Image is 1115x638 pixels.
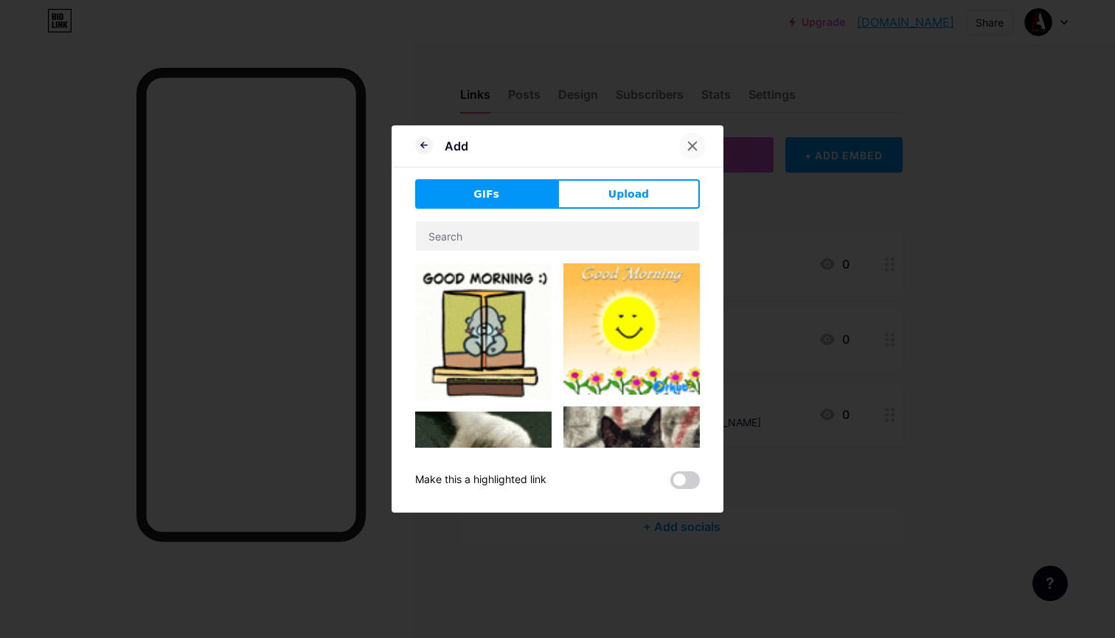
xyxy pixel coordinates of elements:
img: Gihpy [563,406,700,543]
img: Gihpy [415,263,552,400]
button: Upload [557,179,700,209]
img: Gihpy [415,412,552,543]
input: Search [416,221,699,251]
div: Add [445,137,468,155]
button: GIFs [415,179,557,209]
img: Gihpy [563,263,700,395]
span: GIFs [473,187,499,202]
div: Make this a highlighted link [415,471,546,489]
span: Upload [608,187,649,202]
